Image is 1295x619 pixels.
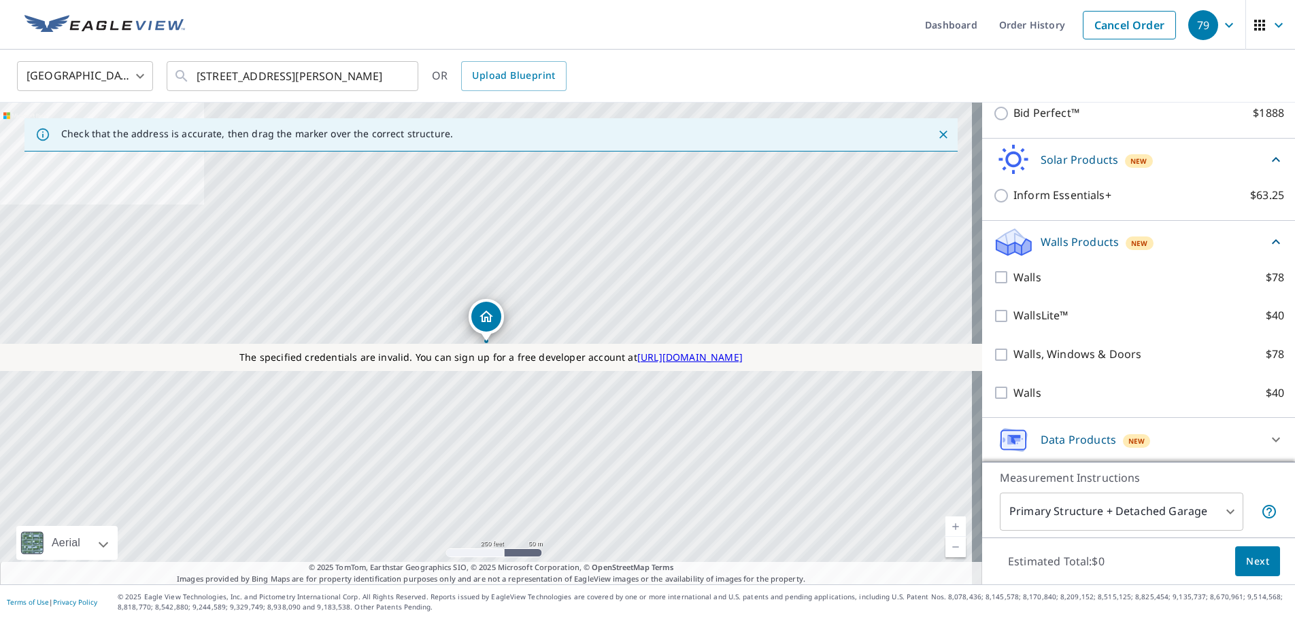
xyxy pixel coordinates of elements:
p: Bid Perfect™ [1013,105,1079,122]
span: New [1128,436,1145,446]
div: Data ProductsNew [993,423,1284,456]
p: $40 [1266,385,1284,402]
a: Cancel Order [1083,11,1176,39]
div: Aerial [48,526,84,560]
p: $1888 [1253,105,1284,122]
p: Estimated Total: $0 [997,546,1115,576]
p: Measurement Instructions [1000,470,1277,486]
img: EV Logo [24,15,185,35]
a: Upload Blueprint [461,61,566,91]
span: Next [1246,553,1269,570]
p: Walls [1013,269,1041,286]
div: Walls ProductsNew [993,226,1284,258]
span: New [1130,156,1147,166]
a: Privacy Policy [53,597,97,607]
span: Upload Blueprint [472,67,555,84]
a: Terms [652,562,674,572]
a: Current Level 17, Zoom In [945,516,966,537]
p: © 2025 Eagle View Technologies, Inc. and Pictometry International Corp. All Rights Reserved. Repo... [118,592,1288,612]
p: | [7,598,97,606]
a: Current Level 17, Zoom Out [945,537,966,557]
div: OR [432,61,567,91]
p: Solar Products [1041,152,1118,168]
button: Close [935,126,952,143]
p: Data Products [1041,431,1116,448]
p: $40 [1266,307,1284,324]
div: 79 [1188,10,1218,40]
div: Solar ProductsNew [993,144,1284,176]
a: Terms of Use [7,597,49,607]
div: Dropped pin, building 1, Residential property, 84 Horizon Dr Edison, NJ 08817 [469,299,504,341]
div: [GEOGRAPHIC_DATA] [17,57,153,95]
p: WallsLite™ [1013,307,1069,324]
div: Primary Structure + Detached Garage [1000,493,1243,531]
a: [URL][DOMAIN_NAME] [637,351,743,364]
span: © 2025 TomTom, Earthstar Geographics SIO, © 2025 Microsoft Corporation, © [309,562,674,573]
p: Walls Products [1041,234,1119,250]
span: New [1131,238,1148,249]
p: $78 [1266,346,1284,363]
p: $63.25 [1250,187,1284,204]
p: Walls [1013,385,1041,402]
button: Next [1235,546,1280,577]
p: Check that the address is accurate, then drag the marker over the correct structure. [61,128,453,140]
a: OpenStreetMap [592,562,649,572]
input: Search by address or latitude-longitude [197,57,390,95]
p: $78 [1266,269,1284,286]
p: Inform Essentials+ [1013,187,1111,204]
div: Aerial [16,526,118,560]
p: Walls, Windows & Doors [1013,346,1141,363]
span: Your report will include the primary structure and a detached garage if one exists. [1261,503,1277,520]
